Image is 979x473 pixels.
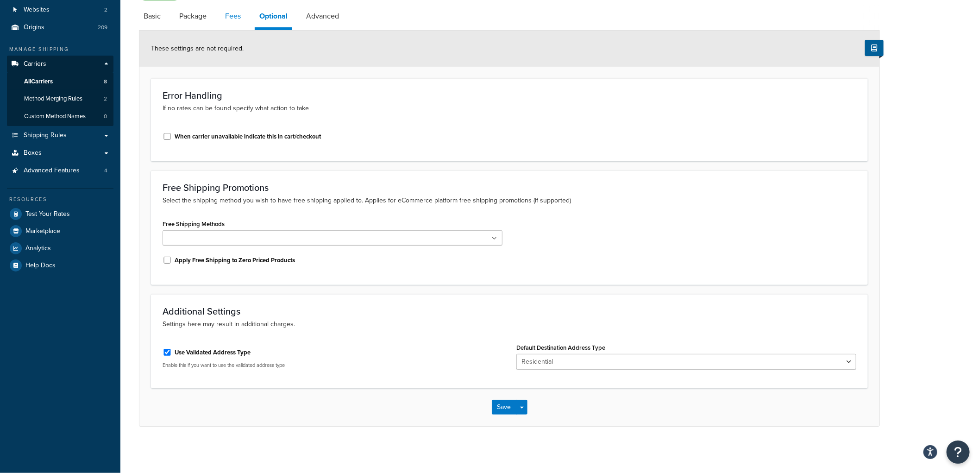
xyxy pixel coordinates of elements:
label: Free Shipping Methods [163,221,225,227]
span: Analytics [25,245,51,252]
span: Help Docs [25,262,56,270]
a: Optional [255,5,292,30]
span: Method Merging Rules [24,95,82,103]
span: Origins [24,24,44,32]
a: Analytics [7,240,113,257]
a: Advanced Features4 [7,162,113,179]
label: Default Destination Address Type [516,344,605,351]
a: Help Docs [7,257,113,274]
span: 209 [98,24,107,32]
span: 4 [104,167,107,175]
a: Boxes [7,145,113,162]
span: Test Your Rates [25,210,70,218]
div: Manage Shipping [7,45,113,53]
span: Advanced Features [24,167,80,175]
span: Boxes [24,149,42,157]
a: Basic [139,5,165,27]
h3: Error Handling [163,90,856,101]
button: Open Resource Center [947,441,970,464]
span: These settings are not required. [151,44,244,53]
p: If no rates can be found specify what action to take [163,103,856,114]
span: Custom Method Names [24,113,86,120]
a: Marketplace [7,223,113,240]
a: AllCarriers8 [7,73,113,90]
p: Select the shipping method you wish to have free shipping applied to. Applies for eCommerce platf... [163,196,856,206]
label: When carrier unavailable indicate this in cart/checkout [175,132,321,141]
span: 8 [104,78,107,86]
a: Method Merging Rules2 [7,90,113,107]
a: Carriers [7,56,113,73]
span: 0 [104,113,107,120]
li: Websites [7,1,113,19]
span: Websites [24,6,50,14]
a: Advanced [301,5,344,27]
p: Enable this if you want to use the validated address type [163,362,502,369]
span: Shipping Rules [24,132,67,139]
span: 2 [104,6,107,14]
h3: Additional Settings [163,306,856,316]
h3: Free Shipping Promotions [163,183,856,193]
span: 2 [104,95,107,103]
li: Advanced Features [7,162,113,179]
li: Origins [7,19,113,36]
span: Carriers [24,60,46,68]
label: Use Validated Address Type [175,348,251,357]
a: Test Your Rates [7,206,113,222]
a: Custom Method Names0 [7,108,113,125]
p: Settings here may result in additional charges. [163,319,856,329]
a: Package [175,5,211,27]
span: All Carriers [24,78,53,86]
label: Apply Free Shipping to Zero Priced Products [175,256,295,265]
a: Origins209 [7,19,113,36]
li: Carriers [7,56,113,126]
span: Marketplace [25,227,60,235]
li: Method Merging Rules [7,90,113,107]
li: Custom Method Names [7,108,113,125]
button: Show Help Docs [865,40,884,56]
a: Shipping Rules [7,127,113,144]
div: Resources [7,196,113,203]
button: Save [492,400,517,415]
a: Fees [220,5,245,27]
a: Websites2 [7,1,113,19]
